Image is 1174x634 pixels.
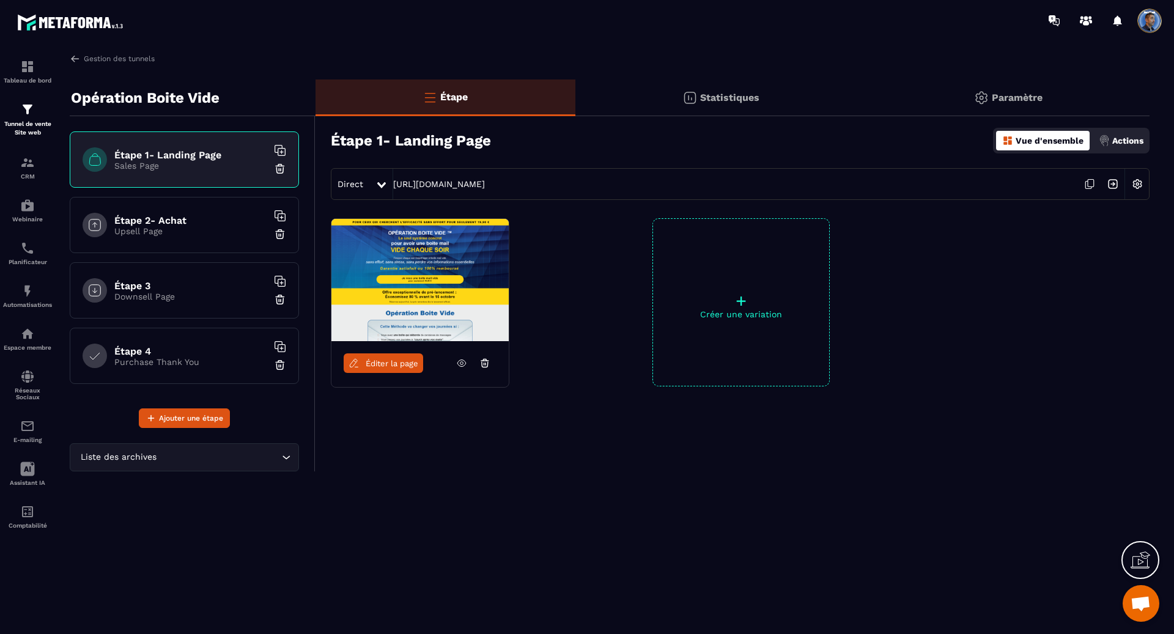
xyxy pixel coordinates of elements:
img: trash [274,293,286,306]
a: formationformationTableau de bord [3,50,52,93]
img: trash [274,228,286,240]
p: Créer une variation [653,309,829,319]
img: automations [20,198,35,213]
span: Éditer la page [366,359,418,368]
p: Webinaire [3,216,52,223]
img: automations [20,326,35,341]
a: schedulerschedulerPlanificateur [3,232,52,275]
a: Éditer la page [344,353,423,373]
a: Assistant IA [3,452,52,495]
a: automationsautomationsEspace membre [3,317,52,360]
h6: Étape 3 [114,280,267,292]
a: formationformationTunnel de vente Site web [3,93,52,146]
img: formation [20,155,35,170]
p: CRM [3,173,52,180]
img: logo [17,11,127,34]
img: setting-w.858f3a88.svg [1126,172,1149,196]
img: scheduler [20,241,35,256]
img: accountant [20,504,35,519]
img: social-network [20,369,35,384]
p: Comptabilité [3,522,52,529]
p: Paramètre [992,92,1043,103]
input: Search for option [159,451,279,464]
p: Tableau de bord [3,77,52,84]
p: Automatisations [3,301,52,308]
img: setting-gr.5f69749f.svg [974,90,989,105]
p: Étape [440,91,468,103]
div: Search for option [70,443,299,471]
a: Gestion des tunnels [70,53,155,64]
div: Ouvrir le chat [1123,585,1159,622]
img: trash [274,359,286,371]
a: formationformationCRM [3,146,52,189]
a: [URL][DOMAIN_NAME] [393,179,485,189]
p: Assistant IA [3,479,52,486]
a: accountantaccountantComptabilité [3,495,52,538]
h6: Étape 4 [114,345,267,357]
img: actions.d6e523a2.png [1099,135,1110,146]
h3: Étape 1- Landing Page [331,132,491,149]
span: Direct [338,179,363,189]
p: Statistiques [700,92,759,103]
h6: Étape 1- Landing Page [114,149,267,161]
p: Opération Boite Vide [71,86,220,110]
button: Ajouter une étape [139,408,230,428]
p: Actions [1112,136,1143,146]
a: automationsautomationsWebinaire [3,189,52,232]
h6: Étape 2- Achat [114,215,267,226]
p: Sales Page [114,161,267,171]
img: formation [20,59,35,74]
img: image [331,219,509,341]
img: dashboard-orange.40269519.svg [1002,135,1013,146]
p: E-mailing [3,437,52,443]
p: + [653,292,829,309]
img: arrow-next.bcc2205e.svg [1101,172,1124,196]
p: Réseaux Sociaux [3,387,52,400]
img: formation [20,102,35,117]
img: bars-o.4a397970.svg [423,90,437,105]
p: Planificateur [3,259,52,265]
p: Vue d'ensemble [1016,136,1084,146]
p: Purchase Thank You [114,357,267,367]
img: automations [20,284,35,298]
p: Downsell Page [114,292,267,301]
a: automationsautomationsAutomatisations [3,275,52,317]
span: Liste des archives [78,451,159,464]
img: email [20,419,35,433]
a: emailemailE-mailing [3,410,52,452]
img: arrow [70,53,81,64]
p: Tunnel de vente Site web [3,120,52,137]
img: trash [274,163,286,175]
img: stats.20deebd0.svg [682,90,697,105]
span: Ajouter une étape [159,412,223,424]
p: Espace membre [3,344,52,351]
p: Upsell Page [114,226,267,236]
a: social-networksocial-networkRéseaux Sociaux [3,360,52,410]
